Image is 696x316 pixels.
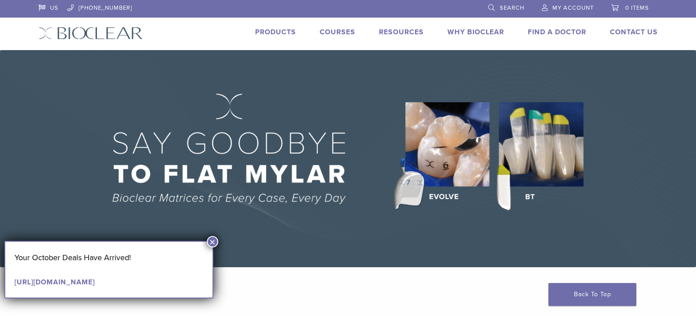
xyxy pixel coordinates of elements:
[379,28,424,36] a: Resources
[14,278,95,287] a: [URL][DOMAIN_NAME]
[528,28,586,36] a: Find A Doctor
[39,27,143,40] img: Bioclear
[625,4,649,11] span: 0 items
[320,28,355,36] a: Courses
[610,28,658,36] a: Contact Us
[14,251,203,264] p: Your October Deals Have Arrived!
[548,283,636,306] a: Back To Top
[500,4,524,11] span: Search
[255,28,296,36] a: Products
[447,28,504,36] a: Why Bioclear
[552,4,594,11] span: My Account
[207,236,218,247] button: Close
